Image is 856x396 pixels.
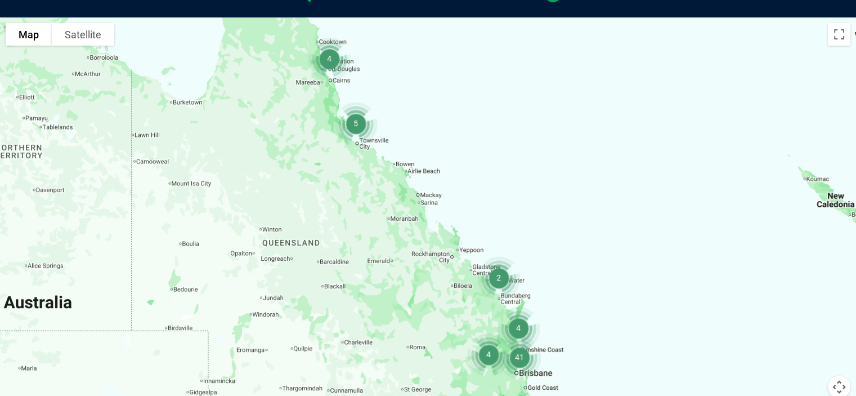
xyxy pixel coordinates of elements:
div: 41 [494,331,545,383]
button: Toggle fullscreen view [828,23,850,46]
div: 2 [473,252,525,304]
div: 5 [330,97,382,149]
button: Show street map [6,23,52,46]
div: 4 [463,328,514,380]
div: 4 [303,33,355,84]
button: Show satellite imagery [52,23,114,46]
div: 4 [492,302,544,354]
